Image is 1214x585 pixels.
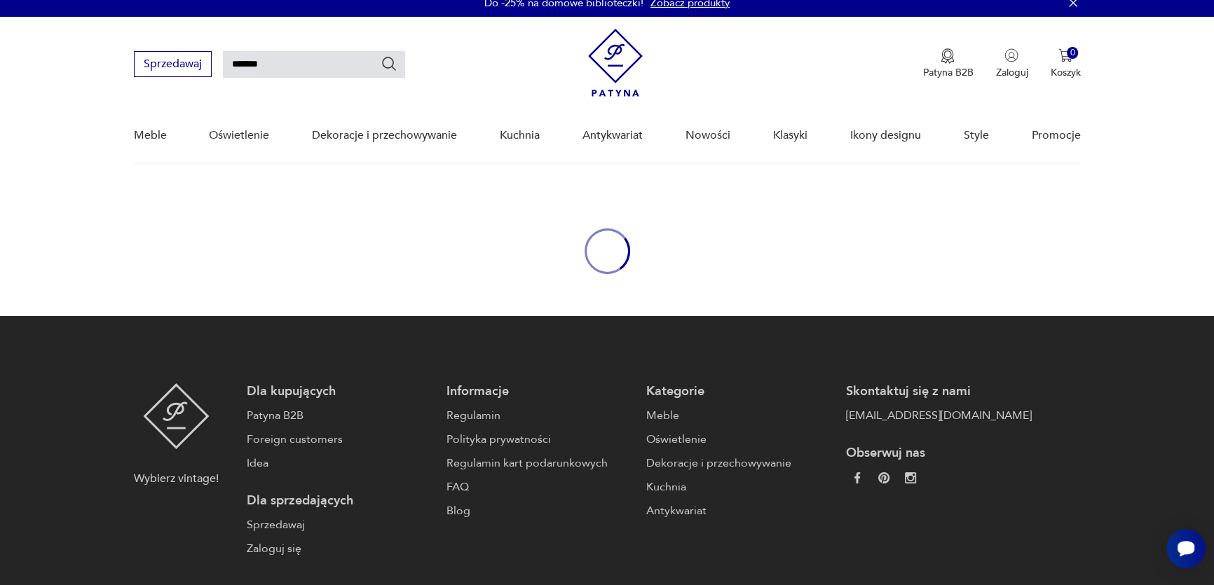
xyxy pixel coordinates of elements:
[1058,48,1072,62] img: Ikona koszyka
[878,472,889,483] img: 37d27d81a828e637adc9f9cb2e3d3a8a.webp
[500,109,540,163] a: Kuchnia
[247,407,432,424] a: Patyna B2B
[446,502,632,519] a: Blog
[964,109,989,163] a: Style
[941,48,955,64] img: Ikona medalu
[209,109,269,163] a: Oświetlenie
[846,445,1032,462] p: Obserwuj nas
[646,455,832,472] a: Dekoracje i przechowywanie
[381,55,397,72] button: Szukaj
[1031,109,1080,163] a: Promocje
[588,29,643,97] img: Patyna - sklep z meblami i dekoracjami vintage
[686,109,730,163] a: Nowości
[846,383,1032,400] p: Skontaktuj się z nami
[582,109,643,163] a: Antykwariat
[1050,66,1080,79] p: Koszyk
[922,48,973,79] a: Ikona medaluPatyna B2B
[646,383,832,400] p: Kategorie
[134,470,219,487] p: Wybierz vintage!
[922,48,973,79] button: Patyna B2B
[1050,48,1080,79] button: 0Koszyk
[1166,529,1206,568] iframe: Smartsupp widget button
[446,407,632,424] a: Regulamin
[134,109,167,163] a: Meble
[247,431,432,448] a: Foreign customers
[247,383,432,400] p: Dla kupujących
[995,48,1028,79] button: Zaloguj
[134,51,212,77] button: Sprzedawaj
[134,60,212,70] a: Sprzedawaj
[247,455,432,472] a: Idea
[446,479,632,495] a: FAQ
[446,431,632,448] a: Polityka prywatności
[846,407,1032,424] a: [EMAIL_ADDRESS][DOMAIN_NAME]
[247,516,432,533] a: Sprzedawaj
[446,383,632,400] p: Informacje
[247,493,432,509] p: Dla sprzedających
[773,109,807,163] a: Klasyki
[905,472,916,483] img: c2fd9cf7f39615d9d6839a72ae8e59e5.webp
[247,540,432,557] a: Zaloguj się
[646,479,832,495] a: Kuchnia
[922,66,973,79] p: Patyna B2B
[1067,47,1079,59] div: 0
[312,109,457,163] a: Dekoracje i przechowywanie
[143,383,210,449] img: Patyna - sklep z meblami i dekoracjami vintage
[646,502,832,519] a: Antykwariat
[646,431,832,448] a: Oświetlenie
[852,472,863,483] img: da9060093f698e4c3cedc1453eec5031.webp
[1004,48,1018,62] img: Ikonka użytkownika
[446,455,632,472] a: Regulamin kart podarunkowych
[850,109,921,163] a: Ikony designu
[646,407,832,424] a: Meble
[995,66,1028,79] p: Zaloguj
